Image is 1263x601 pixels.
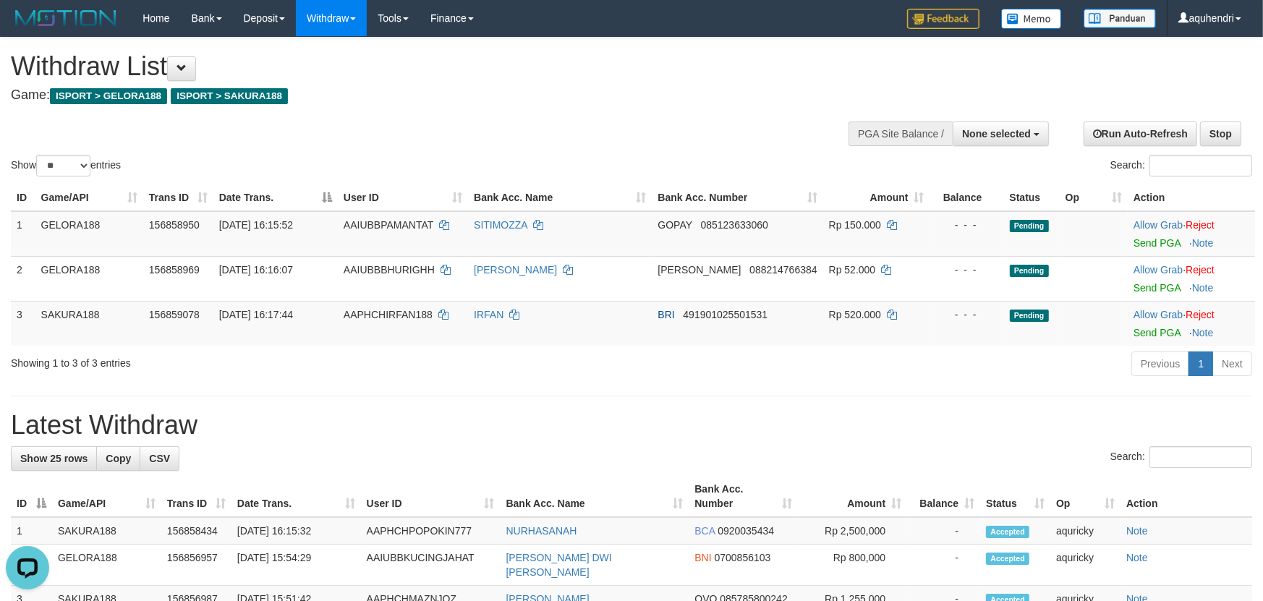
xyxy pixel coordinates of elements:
[149,453,170,464] span: CSV
[161,545,231,586] td: 156856957
[161,476,231,517] th: Trans ID: activate to sort column ascending
[689,476,798,517] th: Bank Acc. Number: activate to sort column ascending
[361,545,501,586] td: AAIUBBKUCINGJAHAT
[1084,122,1197,146] a: Run Auto-Refresh
[361,517,501,545] td: AAPHCHPOPOKIN777
[11,446,97,471] a: Show 25 rows
[1192,327,1214,338] a: Note
[474,264,557,276] a: [PERSON_NAME]
[1186,219,1215,231] a: Reject
[1128,184,1255,211] th: Action
[506,552,612,578] a: [PERSON_NAME] DWI [PERSON_NAME]
[1134,264,1186,276] span: ·
[1110,155,1252,176] label: Search:
[907,476,980,517] th: Balance: activate to sort column ascending
[11,476,52,517] th: ID: activate to sort column descending
[658,309,674,320] span: BRI
[986,526,1029,538] span: Accepted
[1134,264,1183,276] a: Allow Grab
[658,219,692,231] span: GOPAY
[798,517,907,545] td: Rp 2,500,000
[149,309,200,320] span: 156859078
[468,184,652,211] th: Bank Acc. Name: activate to sort column ascending
[718,525,774,537] span: Copy 0920035434 to clipboard
[798,545,907,586] td: Rp 800,000
[11,52,828,81] h1: Withdraw List
[231,476,361,517] th: Date Trans.: activate to sort column ascending
[1126,552,1148,563] a: Note
[474,309,503,320] a: IRFAN
[930,184,1004,211] th: Balance
[96,446,140,471] a: Copy
[953,122,1049,146] button: None selected
[798,476,907,517] th: Amount: activate to sort column ascending
[361,476,501,517] th: User ID: activate to sort column ascending
[11,211,35,257] td: 1
[652,184,822,211] th: Bank Acc. Number: activate to sort column ascending
[829,219,881,231] span: Rp 150.000
[35,256,143,301] td: GELORA188
[1200,122,1241,146] a: Stop
[936,218,998,232] div: - - -
[829,264,876,276] span: Rp 52.000
[936,263,998,277] div: - - -
[823,184,930,211] th: Amount: activate to sort column ascending
[1192,282,1214,294] a: Note
[161,517,231,545] td: 156858434
[344,309,433,320] span: AAPHCHIRFAN188
[1149,446,1252,468] input: Search:
[986,553,1029,565] span: Accepted
[35,184,143,211] th: Game/API: activate to sort column ascending
[1010,265,1049,277] span: Pending
[694,552,711,563] span: BNI
[231,545,361,586] td: [DATE] 15:54:29
[1128,256,1255,301] td: ·
[106,453,131,464] span: Copy
[11,301,35,346] td: 3
[683,309,767,320] span: Copy 491901025501531 to clipboard
[1192,237,1214,249] a: Note
[1128,301,1255,346] td: ·
[35,211,143,257] td: GELORA188
[1149,155,1252,176] input: Search:
[1134,327,1181,338] a: Send PGA
[338,184,468,211] th: User ID: activate to sort column ascending
[11,88,828,103] h4: Game:
[749,264,817,276] span: Copy 088214766384 to clipboard
[1004,184,1060,211] th: Status
[35,301,143,346] td: SAKURA188
[140,446,179,471] a: CSV
[658,264,741,276] span: [PERSON_NAME]
[149,264,200,276] span: 156858969
[50,88,167,104] span: ISPORT > GELORA188
[11,411,1252,440] h1: Latest Withdraw
[1050,517,1120,545] td: aquricky
[829,309,881,320] span: Rp 520.000
[907,545,980,586] td: -
[344,219,433,231] span: AAIUBBPAMANTAT
[1212,351,1252,376] a: Next
[1084,9,1156,28] img: panduan.png
[936,307,998,322] div: - - -
[1134,219,1183,231] a: Allow Grab
[1110,446,1252,468] label: Search:
[715,552,771,563] span: Copy 0700856103 to clipboard
[474,219,527,231] a: SITIMOZZA
[143,184,213,211] th: Trans ID: activate to sort column ascending
[11,350,516,370] div: Showing 1 to 3 of 3 entries
[11,184,35,211] th: ID
[1134,219,1186,231] span: ·
[694,525,715,537] span: BCA
[213,184,338,211] th: Date Trans.: activate to sort column descending
[11,517,52,545] td: 1
[1010,220,1049,232] span: Pending
[36,155,90,176] select: Showentries
[501,476,689,517] th: Bank Acc. Name: activate to sort column ascending
[231,517,361,545] td: [DATE] 16:15:32
[1120,476,1252,517] th: Action
[1134,282,1181,294] a: Send PGA
[6,6,49,49] button: Open LiveChat chat widget
[1186,264,1215,276] a: Reject
[171,88,288,104] span: ISPORT > SAKURA188
[1001,9,1062,29] img: Button%20Memo.svg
